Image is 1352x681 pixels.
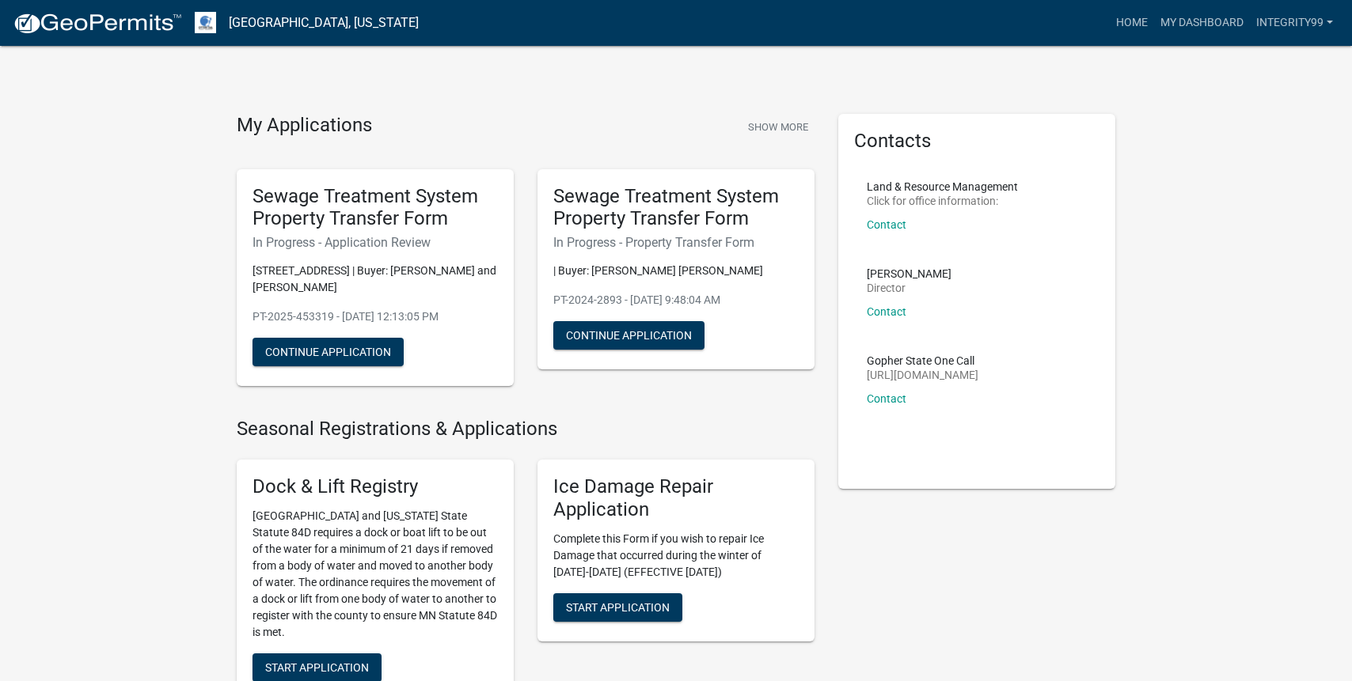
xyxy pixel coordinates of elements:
[253,235,498,250] h6: In Progress - Application Review
[553,531,799,581] p: Complete this Form if you wish to repair Ice Damage that occurred during the winter of [DATE]-[DA...
[237,114,372,138] h4: My Applications
[867,355,978,366] p: Gopher State One Call
[253,185,498,231] h5: Sewage Treatment System Property Transfer Form
[566,600,670,613] span: Start Application
[1250,8,1339,38] a: Integrity99
[265,660,369,673] span: Start Application
[854,130,1099,153] h5: Contacts
[553,475,799,521] h5: Ice Damage Repair Application
[553,185,799,231] h5: Sewage Treatment System Property Transfer Form
[553,593,682,622] button: Start Application
[195,12,216,33] img: Otter Tail County, Minnesota
[742,114,815,140] button: Show More
[867,392,906,405] a: Contact
[1110,8,1154,38] a: Home
[253,508,498,641] p: [GEOGRAPHIC_DATA] and [US_STATE] State Statute 84D requires a dock or boat lift to be out of the ...
[867,305,906,318] a: Contact
[867,195,1018,206] p: Click for office information:
[253,263,498,296] p: [STREET_ADDRESS] | Buyer: [PERSON_NAME] and [PERSON_NAME]
[1154,8,1250,38] a: My Dashboard
[553,292,799,308] p: PT-2024-2893 - [DATE] 9:48:04 AM
[229,9,419,36] a: [GEOGRAPHIC_DATA], [US_STATE]
[253,338,404,366] button: Continue Application
[553,235,799,250] h6: In Progress - Property Transfer Form
[867,181,1018,192] p: Land & Resource Management
[867,369,978,380] p: [URL][DOMAIN_NAME]
[253,308,498,325] p: PT-2025-453319 - [DATE] 12:13:05 PM
[553,321,704,350] button: Continue Application
[253,475,498,498] h5: Dock & Lift Registry
[867,268,951,279] p: [PERSON_NAME]
[237,418,815,441] h4: Seasonal Registrations & Applications
[867,218,906,231] a: Contact
[553,263,799,279] p: | Buyer: [PERSON_NAME] [PERSON_NAME]
[867,282,951,293] p: Director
